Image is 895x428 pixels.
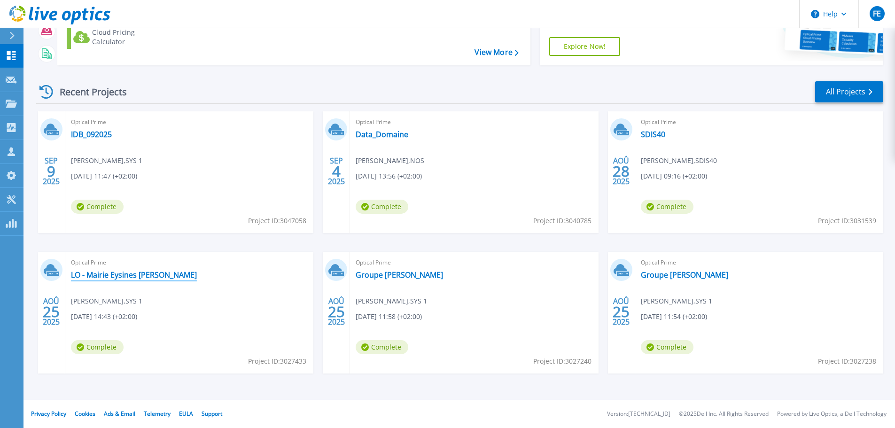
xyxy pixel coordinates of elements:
span: Optical Prime [356,257,592,268]
a: Telemetry [144,410,171,418]
a: EULA [179,410,193,418]
a: Cloud Pricing Calculator [67,25,171,49]
span: Project ID: 3047058 [248,216,306,226]
div: AOÛ 2025 [42,295,60,329]
span: 25 [613,308,630,316]
span: Optical Prime [641,257,878,268]
a: SDIS40 [641,130,665,139]
span: [DATE] 13:56 (+02:00) [356,171,422,181]
div: Cloud Pricing Calculator [92,28,167,47]
span: [DATE] 14:43 (+02:00) [71,311,137,322]
span: Project ID: 3031539 [818,216,876,226]
span: 25 [328,308,345,316]
span: Complete [71,200,124,214]
a: Explore Now! [549,37,621,56]
span: [DATE] 11:54 (+02:00) [641,311,707,322]
li: Version: [TECHNICAL_ID] [607,411,670,417]
span: Optical Prime [356,117,592,127]
span: Project ID: 3040785 [533,216,591,226]
span: [PERSON_NAME] , SYS 1 [641,296,712,306]
a: Data_Domaine [356,130,408,139]
span: 28 [613,167,630,175]
span: [PERSON_NAME] , SYS 1 [71,296,142,306]
a: Cookies [75,410,95,418]
span: Complete [356,200,408,214]
a: Support [202,410,222,418]
li: Powered by Live Optics, a Dell Technology [777,411,887,417]
span: Project ID: 3027238 [818,356,876,366]
span: [PERSON_NAME] , SDIS40 [641,156,717,166]
span: 9 [47,167,55,175]
div: AOÛ 2025 [612,154,630,188]
a: All Projects [815,81,883,102]
a: Privacy Policy [31,410,66,418]
span: [PERSON_NAME] , SYS 1 [71,156,142,166]
span: Complete [71,340,124,354]
span: Complete [356,340,408,354]
span: Project ID: 3027240 [533,356,591,366]
div: AOÛ 2025 [327,295,345,329]
a: IDB_092025 [71,130,112,139]
span: 4 [332,167,341,175]
span: [DATE] 11:47 (+02:00) [71,171,137,181]
span: Optical Prime [71,117,308,127]
li: © 2025 Dell Inc. All Rights Reserved [679,411,769,417]
span: Optical Prime [641,117,878,127]
span: [PERSON_NAME] , SYS 1 [356,296,427,306]
div: SEP 2025 [327,154,345,188]
span: Project ID: 3027433 [248,356,306,366]
a: LO - Mairie Eysines [PERSON_NAME] [71,270,197,280]
a: View More [475,48,518,57]
div: SEP 2025 [42,154,60,188]
span: [PERSON_NAME] , NOS [356,156,424,166]
span: Complete [641,340,693,354]
a: Groupe [PERSON_NAME] [641,270,728,280]
div: Recent Projects [36,80,140,103]
a: Ads & Email [104,410,135,418]
a: Groupe [PERSON_NAME] [356,270,443,280]
span: [DATE] 09:16 (+02:00) [641,171,707,181]
span: Complete [641,200,693,214]
span: FE [873,10,881,17]
span: Optical Prime [71,257,308,268]
div: AOÛ 2025 [612,295,630,329]
span: 25 [43,308,60,316]
span: [DATE] 11:58 (+02:00) [356,311,422,322]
